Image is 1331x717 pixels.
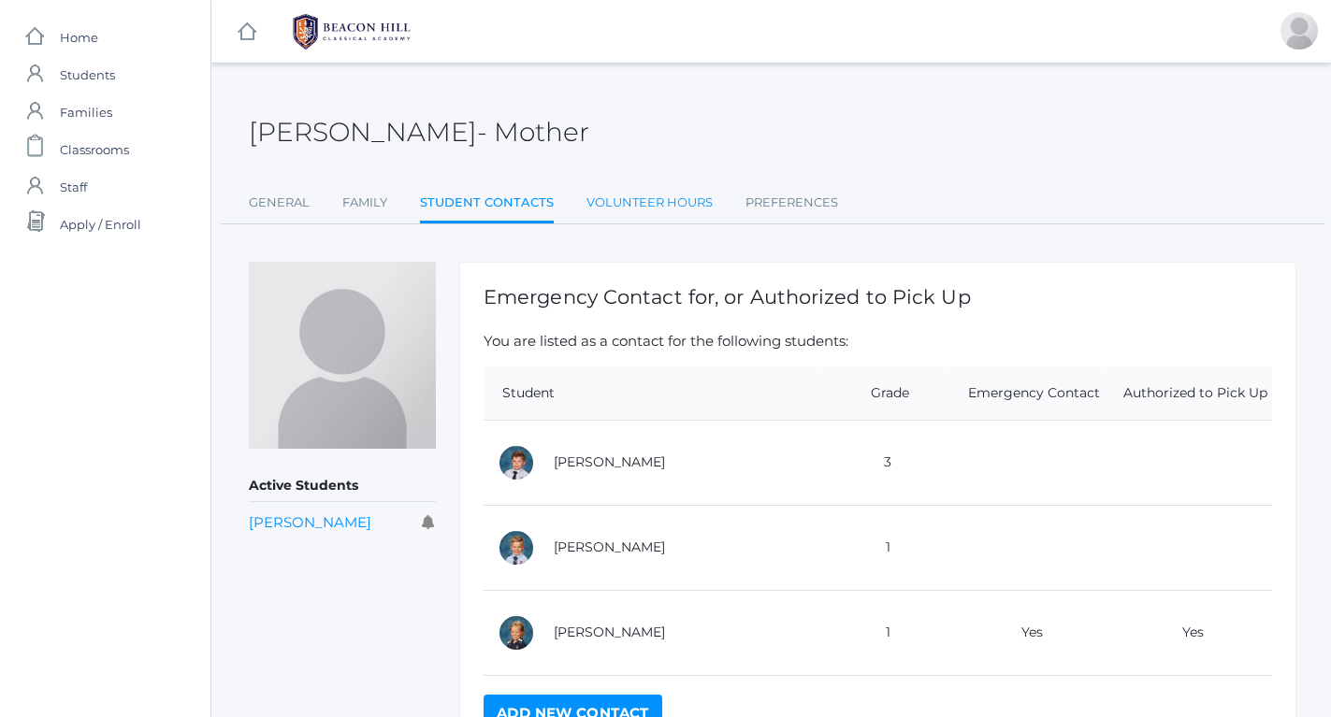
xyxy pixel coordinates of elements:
[60,131,129,168] span: Classrooms
[60,93,112,131] span: Families
[60,168,87,206] span: Staff
[817,420,949,505] td: 3
[540,420,817,505] td: [PERSON_NAME]
[817,366,949,421] th: Grade
[249,513,371,531] a: [PERSON_NAME]
[484,366,817,421] th: Student
[342,184,387,222] a: Family
[60,19,98,56] span: Home
[422,515,436,529] i: Receives communications for this student
[420,184,554,224] a: Student Contacts
[249,184,310,222] a: General
[1105,590,1272,675] td: Yes
[540,505,817,590] td: [PERSON_NAME]
[249,262,436,449] img: Alyssa Pedrick
[484,331,1272,352] p: You are listed as a contact for the following students:
[60,56,115,93] span: Students
[249,470,436,502] h5: Active Students
[1280,12,1318,50] div: Alyssa Pedrick
[498,614,535,652] div: Emery Pedrick
[817,505,949,590] td: 1
[586,184,713,222] a: Volunteer Hours
[745,184,838,222] a: Preferences
[282,8,422,55] img: 1_BHCALogos-05.png
[477,116,589,148] span: - Mother
[498,444,535,481] div: Wiley Culver
[949,366,1105,421] th: Emergency Contact
[249,118,589,147] h2: [PERSON_NAME]
[817,590,949,675] td: 1
[949,590,1105,675] td: Yes
[1105,366,1272,421] th: Authorized to Pick Up
[60,206,141,243] span: Apply / Enroll
[484,286,1272,308] h1: Emergency Contact for, or Authorized to Pick Up
[540,590,817,675] td: [PERSON_NAME]
[498,529,535,566] div: Liam Culver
